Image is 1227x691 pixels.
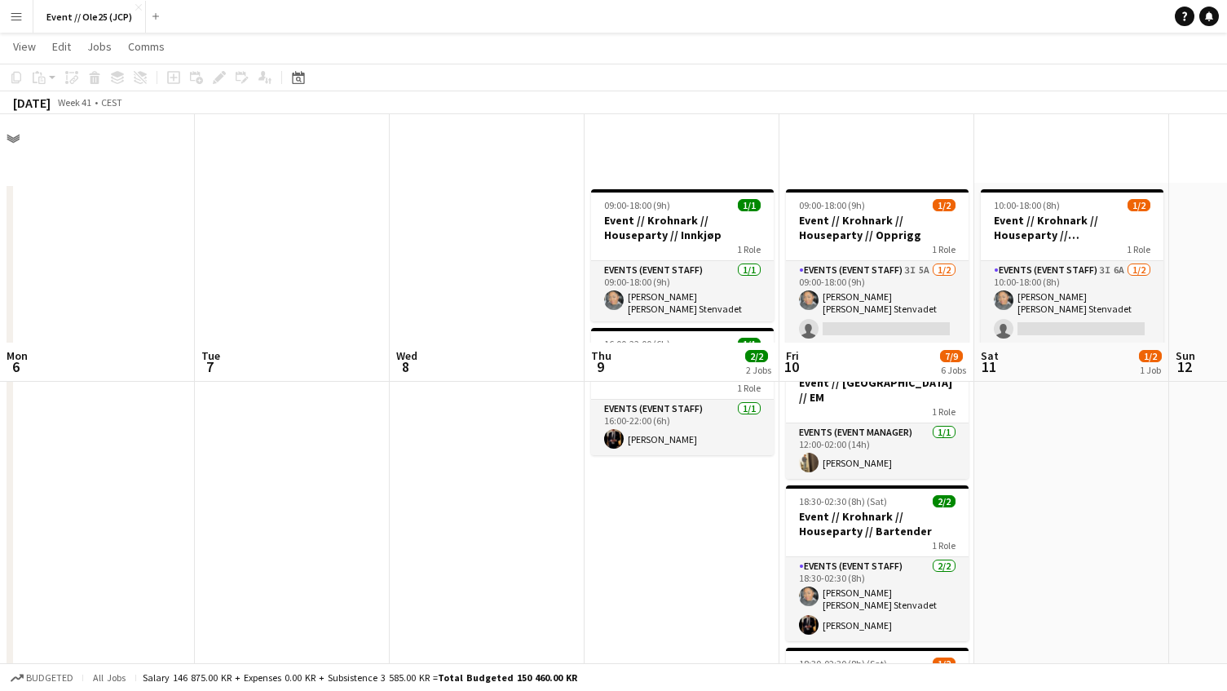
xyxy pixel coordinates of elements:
div: 2 Jobs [746,364,771,376]
span: 1 Role [1127,243,1150,255]
span: 1/1 [738,338,761,350]
button: Event // Ole25 (JCP) [33,1,146,33]
span: 2/2 [933,495,956,507]
span: Tue [201,348,220,363]
span: Budgeted [26,672,73,684]
app-card-role: Events (Event Staff)3I6A1/210:00-18:00 (8h)[PERSON_NAME] [PERSON_NAME] Stenvadet [981,261,1163,345]
span: Jobs [87,39,112,54]
span: Fri [786,348,799,363]
span: Sun [1176,348,1195,363]
span: 7 [199,357,220,376]
app-job-card: 09:00-18:00 (9h)1/2Event // Krohnark // Houseparty // Opprigg1 RoleEvents (Event Staff)3I5A1/209:... [786,189,969,345]
button: Budgeted [8,669,76,687]
span: View [13,39,36,54]
span: 10 [783,357,799,376]
app-card-role: Events (Event Staff)3I5A1/209:00-18:00 (9h)[PERSON_NAME] [PERSON_NAME] Stenvadet [786,261,969,345]
app-job-card: 09:00-18:00 (9h)1/1Event // Krohnark // Houseparty // Innkjøp1 RoleEvents (Event Staff)1/109:00-1... [591,189,774,321]
span: All jobs [90,671,129,684]
h3: Event // Krohnark // Houseparty // [GEOGRAPHIC_DATA] [981,213,1163,242]
app-card-role: Events (Event Staff)1/109:00-18:00 (9h)[PERSON_NAME] [PERSON_NAME] Stenvadet [591,261,774,321]
span: 1 Role [932,243,956,255]
app-job-card: 16:00-22:00 (6h)1/1Event // Krohnark // Houseparty // Innrigg1 RoleEvents (Event Staff)1/116:00-2... [591,328,774,455]
app-job-card: 12:00-02:00 (14h) (Sat)1/1Event // [GEOGRAPHIC_DATA] // EM1 RoleEvents (Event Manager)1/112:00-02... [786,352,969,479]
span: 2/2 [745,350,768,362]
span: 8 [394,357,417,376]
a: Jobs [81,36,118,57]
span: 18:30-02:30 (8h) (Sat) [799,495,887,507]
app-card-role: Events (Event Staff)2/218:30-02:30 (8h)[PERSON_NAME] [PERSON_NAME] Stenvadet[PERSON_NAME] [786,557,969,641]
span: 1 Role [737,243,761,255]
h3: Event // Krohnark // Houseparty // Bartender [786,509,969,538]
span: 11 [978,357,999,376]
span: 10:00-18:00 (8h) [994,199,1060,211]
span: Comms [128,39,165,54]
span: 18:30-02:30 (8h) (Sat) [799,658,887,670]
app-job-card: 10:00-18:00 (8h)1/2Event // Krohnark // Houseparty // [GEOGRAPHIC_DATA]1 RoleEvents (Event Staff)... [981,189,1163,345]
span: 9 [589,357,611,376]
span: Thu [591,348,611,363]
span: 1/1 [738,199,761,211]
span: 1/2 [1139,350,1162,362]
span: 1 Role [932,405,956,418]
span: 12 [1173,357,1195,376]
a: View [7,36,42,57]
span: 1 Role [737,382,761,394]
span: 6 [4,357,28,376]
h3: Event // Krohnark // Houseparty // Innkjøp [591,213,774,242]
span: 7/9 [940,350,963,362]
div: Salary 146 875.00 KR + Expenses 0.00 KR + Subsistence 3 585.00 KR = [143,671,577,684]
div: 1 Job [1140,364,1161,376]
a: Comms [121,36,171,57]
span: Week 41 [54,96,95,109]
div: [DATE] [13,95,51,111]
span: Edit [52,39,71,54]
span: 16:00-22:00 (6h) [604,338,670,350]
span: 1/2 [1128,199,1150,211]
h3: Event // Krohnark // Houseparty // Opprigg [786,213,969,242]
div: CEST [101,96,122,109]
span: 1/2 [933,658,956,670]
a: Edit [46,36,77,57]
span: 09:00-18:00 (9h) [604,199,670,211]
app-card-role: Events (Event Manager)1/112:00-02:00 (14h)[PERSON_NAME] [786,423,969,479]
span: 1 Role [932,539,956,551]
span: Wed [396,348,417,363]
div: 6 Jobs [941,364,966,376]
span: 1/2 [933,199,956,211]
span: Sat [981,348,999,363]
span: Mon [7,348,28,363]
span: Total Budgeted 150 460.00 KR [438,671,577,684]
app-card-role: Events (Event Staff)1/116:00-22:00 (6h)[PERSON_NAME] [591,400,774,455]
h3: Event // [GEOGRAPHIC_DATA] // EM [786,375,969,405]
span: 09:00-18:00 (9h) [799,199,865,211]
app-job-card: 18:30-02:30 (8h) (Sat)2/2Event // Krohnark // Houseparty // Bartender1 RoleEvents (Event Staff)2/... [786,485,969,641]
